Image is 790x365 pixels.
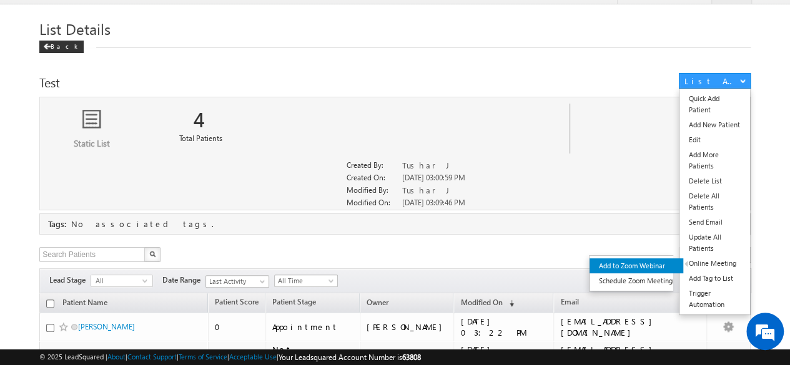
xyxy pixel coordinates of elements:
[177,102,224,132] div: 4
[460,316,548,338] div: [DATE] 03:22 PM
[272,297,316,306] span: Patient Stage
[39,73,629,90] div: Test
[460,298,502,307] span: Modified On
[367,298,388,307] span: Owner
[679,73,751,89] button: List Actions
[679,256,750,271] a: Online Meeting
[684,75,738,87] div: List Actions
[679,271,750,286] a: Add Tag to List
[402,353,421,362] span: 63808
[215,297,259,306] span: Patient Score
[266,295,322,311] a: Patient Stage
[402,197,510,210] div: [DATE] 03:09:46 PM
[205,6,235,36] div: Minimize live chat window
[107,353,126,361] a: About
[162,275,205,286] span: Date Range
[560,316,701,338] div: [EMAIL_ADDRESS][DOMAIN_NAME]
[40,138,143,149] p: Static List
[215,321,260,333] div: 0
[142,278,152,283] span: select
[560,297,578,306] span: Email
[679,91,750,117] a: Quick Add Patient
[183,281,227,298] em: Submit
[504,298,514,308] span: (sorted descending)
[679,147,750,173] a: Add More Patients
[49,275,91,286] span: Lead Stage
[39,40,90,51] a: Back
[179,353,227,361] a: Terms of Service
[21,66,52,82] img: d_60004797649_company_0_60004797649
[205,275,269,288] a: Last Activity
[272,321,354,333] div: Appointment
[367,321,448,333] div: [PERSON_NAME]
[554,295,585,311] a: Email
[679,215,750,230] a: Send Email
[402,172,510,185] div: [DATE] 03:00:59 PM
[679,286,750,312] a: Trigger Automation
[679,173,750,188] a: Delete List
[346,160,398,172] div: Created By:
[590,273,683,288] a: Schedule Zoom Meeting
[229,353,277,361] a: Acceptable Use
[46,299,54,308] input: Check all records
[346,185,398,197] div: Modified By:
[206,276,265,287] span: Last Activity
[402,185,453,195] span: Tushar J
[209,295,265,311] a: Patient Score
[679,132,750,147] a: Edit
[78,322,135,331] a: [PERSON_NAME]
[48,218,66,229] span: Tags:
[275,275,334,286] span: All Time
[679,117,750,132] a: Add New Patient
[65,66,210,82] div: Leave a message
[274,275,338,287] a: All Time
[71,218,214,229] span: No associated tags.
[39,351,421,363] span: © 2025 LeadSquared | | | | |
[346,197,398,210] div: Modified On:
[127,353,177,361] a: Contact Support
[56,296,114,312] a: Patient Name
[679,230,750,256] a: Update All Patients
[39,41,84,53] div: Back
[454,295,520,311] a: Modified On (sorted descending)
[279,353,421,362] span: Your Leadsquared Account Number is
[346,172,398,185] div: Created On:
[679,188,750,215] a: Delete All Patients
[179,134,222,143] span: Total Patients
[16,115,228,271] textarea: Type your message and click 'Submit'
[149,251,156,257] img: Search
[91,275,142,286] span: All
[402,160,453,170] span: Tushar J
[590,258,683,273] a: Add to Zoom Webinar
[39,19,111,39] span: List Details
